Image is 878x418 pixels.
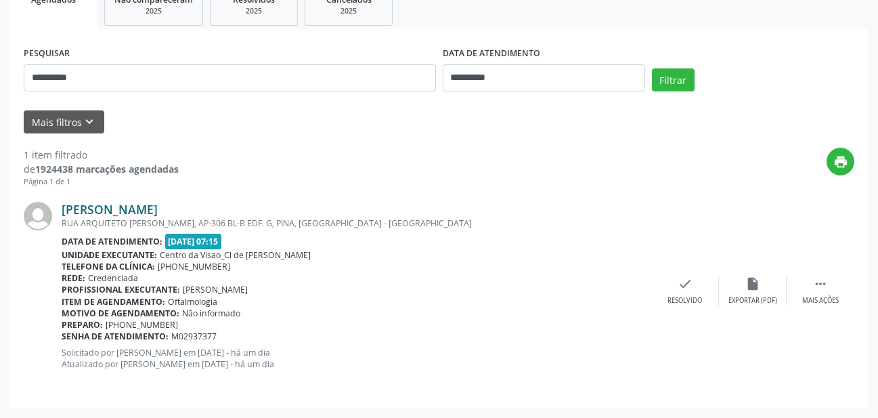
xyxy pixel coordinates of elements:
[833,154,848,169] i: print
[62,249,157,261] b: Unidade executante:
[802,296,839,306] div: Mais ações
[114,6,193,16] div: 2025
[678,276,693,291] i: check
[728,296,777,306] div: Exportar (PDF)
[745,276,760,291] i: insert_drive_file
[62,308,179,319] b: Motivo de agendamento:
[813,276,828,291] i: 
[220,6,288,16] div: 2025
[88,272,138,284] span: Credenciada
[183,284,248,295] span: [PERSON_NAME]
[62,284,180,295] b: Profissional executante:
[106,319,178,331] span: [PHONE_NUMBER]
[24,176,179,188] div: Página 1 de 1
[24,148,179,162] div: 1 item filtrado
[62,296,165,308] b: Item de agendamento:
[168,296,217,308] span: Oftalmologia
[165,234,222,249] span: [DATE] 07:15
[62,331,169,342] b: Senha de atendimento:
[62,261,155,272] b: Telefone da clínica:
[667,296,702,306] div: Resolvido
[62,319,103,331] b: Preparo:
[35,163,179,175] strong: 1924438 marcações agendadas
[62,217,651,229] div: RUA ARQUITETO [PERSON_NAME], AP-306 BL-B EDF. G, PINA, [GEOGRAPHIC_DATA] - [GEOGRAPHIC_DATA]
[171,331,217,342] span: M02937377
[24,43,70,64] label: PESQUISAR
[62,347,651,370] p: Solicitado por [PERSON_NAME] em [DATE] - há um dia Atualizado por [PERSON_NAME] em [DATE] - há um...
[62,236,162,247] b: Data de atendimento:
[182,308,240,319] span: Não informado
[158,261,230,272] span: [PHONE_NUMBER]
[24,202,52,230] img: img
[160,249,311,261] span: Centro da Visao_Cl de [PERSON_NAME]
[652,68,695,91] button: Filtrar
[24,110,104,134] button: Mais filtroskeyboard_arrow_down
[315,6,382,16] div: 2025
[827,148,854,175] button: print
[62,272,85,284] b: Rede:
[62,202,158,217] a: [PERSON_NAME]
[443,43,540,64] label: DATA DE ATENDIMENTO
[82,114,97,129] i: keyboard_arrow_down
[24,162,179,176] div: de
